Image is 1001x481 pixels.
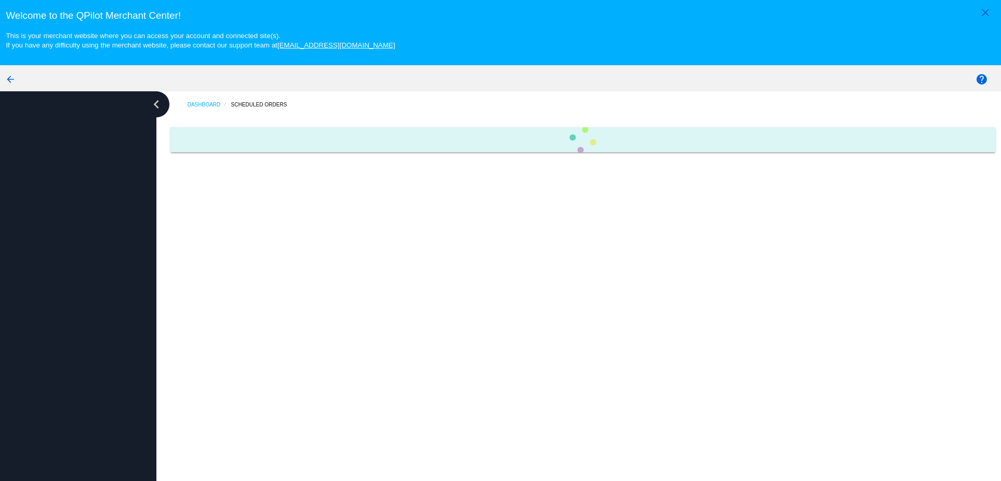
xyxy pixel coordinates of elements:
[231,97,296,113] a: Scheduled Orders
[979,6,992,19] mat-icon: close
[6,10,995,21] h3: Welcome to the QPilot Merchant Center!
[975,73,988,86] mat-icon: help
[6,32,395,49] small: This is your merchant website where you can access your account and connected site(s). If you hav...
[4,73,17,86] mat-icon: arrow_back
[277,41,395,49] a: [EMAIL_ADDRESS][DOMAIN_NAME]
[187,97,231,113] a: Dashboard
[148,96,165,113] i: chevron_left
